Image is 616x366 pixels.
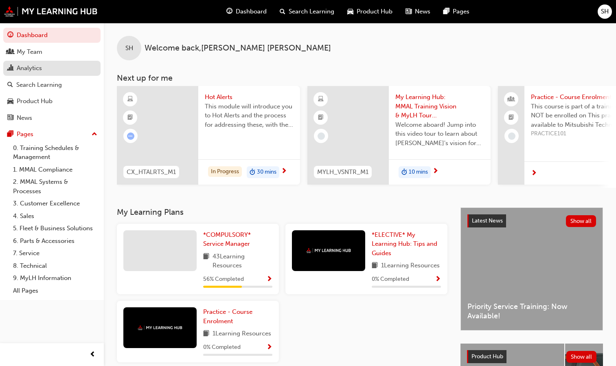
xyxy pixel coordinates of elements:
span: booktick-icon [127,112,133,123]
span: Show Progress [266,276,272,283]
a: *ELECTIVE* My Learning Hub: Tips and Guides [372,230,441,258]
a: News [3,110,101,126]
a: 7. Service [10,247,101,260]
span: 0 % Completed [203,343,241,352]
span: This module will introduce you to Hot Alerts and the process for addressing these, with the aim o... [205,102,294,130]
a: Analytics [3,61,101,76]
span: Product Hub [357,7,392,16]
span: 43 Learning Resources [213,252,272,270]
span: book-icon [203,252,209,270]
img: mmal [138,325,182,331]
span: search-icon [7,82,13,89]
span: Latest News [472,217,503,224]
a: 3. Customer Excellence [10,197,101,210]
a: pages-iconPages [437,3,476,20]
span: chart-icon [7,65,13,72]
span: Priority Service Training: Now Available! [467,302,596,320]
span: learningResourceType_ELEARNING-icon [318,94,324,105]
a: news-iconNews [399,3,437,20]
span: Welcome aboard! Jump into this video tour to learn about [PERSON_NAME]'s vision for your learning... [395,120,484,148]
span: guage-icon [226,7,232,17]
span: 56 % Completed [203,275,244,284]
a: Search Learning [3,77,101,93]
a: 5. Fleet & Business Solutions [10,222,101,235]
span: *COMPULSORY* Service Manager [203,231,251,248]
span: 10 mins [409,168,428,177]
span: 30 mins [257,168,276,177]
span: Search Learning [289,7,334,16]
span: people-icon [509,94,514,105]
span: 1 Learning Resources [213,329,271,339]
span: learningResourceType_ELEARNING-icon [127,94,133,105]
span: up-icon [92,129,97,140]
span: Welcome back , [PERSON_NAME] [PERSON_NAME] [145,44,331,53]
span: duration-icon [401,167,407,178]
span: next-icon [281,168,287,175]
span: duration-icon [250,167,255,178]
button: DashboardMy TeamAnalyticsSearch LearningProduct HubNews [3,26,101,127]
span: car-icon [7,98,13,105]
a: CX_HTALRTS_M1Hot AlertsThis module will introduce you to Hot Alerts and the process for addressin... [117,86,300,185]
span: book-icon [203,329,209,339]
img: mmal [306,248,351,253]
a: Product Hub [3,94,101,109]
span: Show Progress [266,344,272,351]
a: car-iconProduct Hub [341,3,399,20]
a: 0. Training Schedules & Management [10,142,101,163]
a: 9. MyLH Information [10,272,101,284]
span: learningRecordVerb_NONE-icon [318,132,325,140]
button: Pages [3,127,101,142]
a: 1. MMAL Compliance [10,163,101,176]
a: Product HubShow all [467,350,596,363]
span: Hot Alerts [205,93,294,102]
span: Dashboard [236,7,267,16]
span: News [415,7,430,16]
a: 2. MMAL Systems & Processes [10,176,101,197]
a: Latest NewsShow all [467,214,596,227]
span: search-icon [280,7,285,17]
span: next-icon [432,168,438,175]
a: Latest NewsShow allPriority Service Training: Now Available! [460,207,603,331]
a: 8. Technical [10,260,101,272]
span: book-icon [372,261,378,271]
span: My Learning Hub: MMAL Training Vision & MyLH Tour (Elective) [395,93,484,120]
div: My Team [17,47,42,57]
a: Dashboard [3,28,101,43]
a: All Pages [10,284,101,297]
span: Pages [453,7,469,16]
a: My Team [3,44,101,60]
span: Show Progress [435,276,441,283]
span: booktick-icon [318,112,324,123]
h3: Next up for me [104,73,616,83]
div: Search Learning [16,80,62,90]
a: 4. Sales [10,210,101,223]
span: *ELECTIVE* My Learning Hub: Tips and Guides [372,231,437,257]
div: In Progress [208,166,242,177]
a: Practice - Course Enrolment [203,307,272,326]
span: learningRecordVerb_NONE-icon [508,132,515,140]
button: Show all [566,215,596,227]
span: 1 Learning Resources [381,261,440,271]
h3: My Learning Plans [117,207,447,217]
button: Show Progress [266,342,272,353]
a: guage-iconDashboard [220,3,273,20]
span: SH [601,7,609,16]
div: Analytics [17,64,42,73]
span: MYLH_VSNTR_M1 [317,168,368,177]
a: MYLH_VSNTR_M1My Learning Hub: MMAL Training Vision & MyLH Tour (Elective)Welcome aboard! Jump int... [307,86,491,185]
div: Pages [17,130,33,139]
div: News [17,113,32,123]
span: pages-icon [443,7,449,17]
button: SH [598,4,612,19]
img: mmal [4,6,98,17]
button: Show Progress [266,274,272,284]
span: prev-icon [90,350,96,360]
a: *COMPULSORY* Service Manager [203,230,272,249]
button: Show Progress [435,274,441,284]
div: Product Hub [17,97,53,106]
span: CX_HTALRTS_M1 [127,168,176,177]
span: Practice - Course Enrolment [203,308,252,325]
span: news-icon [406,7,412,17]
